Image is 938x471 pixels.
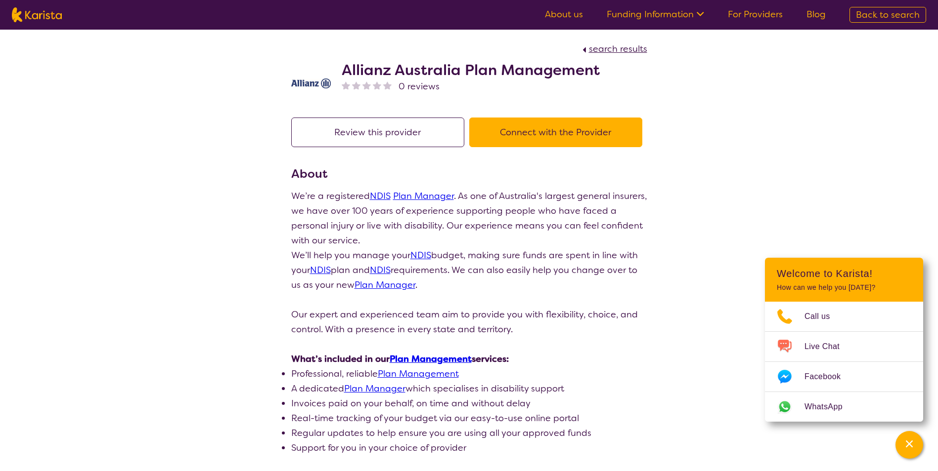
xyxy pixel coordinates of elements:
span: search results [589,43,647,55]
div: Channel Menu [765,258,923,422]
a: Plan Management [390,353,472,365]
a: Funding Information [607,8,704,20]
span: Facebook [804,369,852,384]
p: Our expert and experienced team aim to provide you with flexibility, choice, and control. With a ... [291,307,647,337]
a: Web link opens in a new tab. [765,392,923,422]
li: Support for you in your choice of provider [291,440,647,455]
a: For Providers [728,8,783,20]
button: Review this provider [291,118,464,147]
a: NDIS [370,264,391,276]
p: We’re a registered . As one of Australia's largest general insurers, we have over 100 years of ex... [291,189,647,248]
a: Plan Manager [344,383,405,394]
img: nonereviewstar [373,81,381,89]
img: Karista logo [12,7,62,22]
h2: Welcome to Karista! [777,268,911,279]
a: search results [580,43,647,55]
span: 0 reviews [399,79,440,94]
span: Live Chat [804,339,851,354]
a: About us [545,8,583,20]
img: nonereviewstar [383,81,392,89]
li: Regular updates to help ensure you are using all your approved funds [291,426,647,440]
li: Professional, reliable [291,366,647,381]
a: Back to search [849,7,926,23]
a: NDIS [410,249,431,261]
h2: Allianz Australia Plan Management [342,61,600,79]
span: WhatsApp [804,399,854,414]
span: Call us [804,309,842,324]
p: We’ll help you manage your budget, making sure funds are spent in line with your plan and require... [291,248,647,292]
span: Back to search [856,9,920,21]
h3: About [291,165,647,183]
a: Review this provider [291,126,469,138]
img: nonereviewstar [352,81,360,89]
a: Plan Manager [393,190,454,202]
img: nonereviewstar [342,81,350,89]
a: Plan Manager [355,279,415,291]
button: Connect with the Provider [469,118,642,147]
li: Invoices paid on your behalf, on time and without delay [291,396,647,411]
li: Real-time tracking of your budget via our easy-to-use online portal [291,411,647,426]
a: Connect with the Provider [469,126,647,138]
img: rr7gtpqyd7oaeufumguf.jpg [291,78,331,88]
a: NDIS [370,190,391,202]
ul: Choose channel [765,302,923,422]
strong: What’s included in our services: [291,353,509,365]
a: Blog [806,8,826,20]
button: Channel Menu [895,431,923,459]
li: A dedicated which specialises in disability support [291,381,647,396]
p: How can we help you [DATE]? [777,283,911,292]
a: NDIS [310,264,331,276]
a: Plan Management [378,368,459,380]
img: nonereviewstar [362,81,371,89]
